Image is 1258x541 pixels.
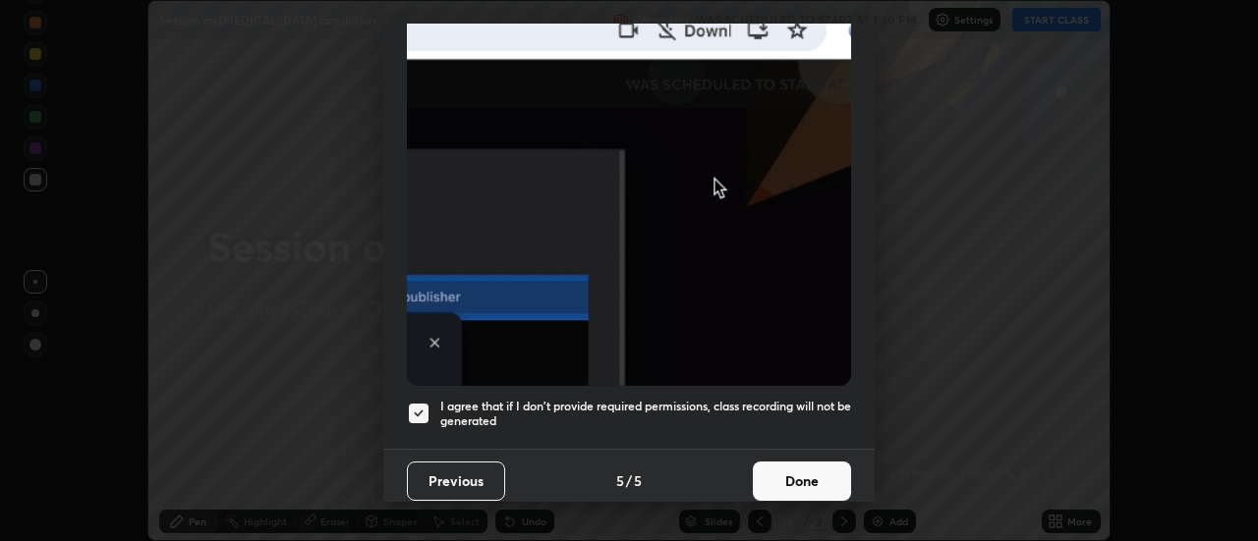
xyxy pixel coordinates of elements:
[616,470,624,491] h4: 5
[626,470,632,491] h4: /
[634,470,642,491] h4: 5
[753,461,851,501] button: Done
[440,399,851,429] h5: I agree that if I don't provide required permissions, class recording will not be generated
[407,461,505,501] button: Previous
